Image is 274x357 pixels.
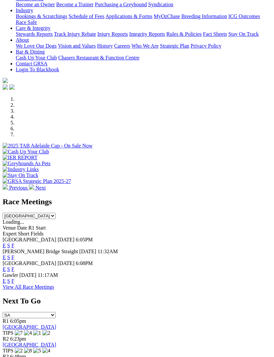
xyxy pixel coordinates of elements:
span: 6:05PM [76,237,93,242]
a: S [7,278,10,284]
h2: Next To Go [3,297,271,305]
span: 11:32AM [98,249,118,254]
img: Cash Up Your Club [3,149,49,155]
img: Stay On Track [3,172,38,178]
span: R2 [3,336,9,342]
img: 4 [42,348,50,354]
span: 6:08PM [76,260,93,266]
img: 7 [15,330,23,336]
div: Bar & Dining [16,55,271,61]
span: Date [17,225,27,231]
img: chevron-left-pager-white.svg [3,184,8,190]
span: Short [18,231,30,236]
span: TIPS [3,330,13,336]
a: Become an Owner [16,2,55,7]
span: 11:17AM [38,272,58,278]
span: 6:05pm [10,318,26,324]
img: Greyhounds As Pets [3,161,51,167]
a: Race Safe [16,19,37,25]
a: [GEOGRAPHIC_DATA] [3,324,56,330]
a: F [11,243,14,248]
a: E [3,266,6,272]
span: Fields [31,231,43,236]
a: Next [29,185,46,190]
span: Gawler [3,272,18,278]
span: Previous [9,185,28,190]
span: R1 Start [28,225,46,231]
a: We Love Our Dogs [16,43,57,49]
a: MyOzChase [154,13,180,19]
span: TIPS [3,348,13,353]
a: E [3,255,6,260]
a: Syndication [148,2,173,7]
a: Applications & Forms [105,13,152,19]
a: Bar & Dining [16,49,45,55]
span: 6:23pm [10,336,26,342]
a: E [3,243,6,248]
a: Previous [3,185,29,190]
a: Breeding Information [181,13,227,19]
div: About [16,43,271,49]
a: Industry [16,8,33,13]
a: Schedule of Fees [68,13,104,19]
a: Injury Reports [97,31,128,37]
a: F [11,278,14,284]
div: Care & Integrity [16,31,271,37]
img: 5 [33,348,41,354]
a: Stay On Track [228,31,259,37]
a: Chasers Restaurant & Function Centre [58,55,139,60]
img: facebook.svg [3,84,8,90]
a: Rules & Policies [166,31,202,37]
span: [PERSON_NAME] Bridge Straight [3,249,78,254]
span: Expert [3,231,17,236]
img: Industry Links [3,167,39,172]
a: Care & Integrity [16,25,51,31]
a: Careers [114,43,130,49]
span: [DATE] [19,272,36,278]
a: S [7,243,10,248]
span: [DATE] [57,237,75,242]
span: [DATE] [57,260,75,266]
div: Get Involved [16,2,271,8]
a: Who We Are [131,43,159,49]
a: S [7,266,10,272]
span: [DATE] [79,249,96,254]
h2: Race Meetings [3,197,271,206]
img: GRSA Strategic Plan 2025-27 [3,178,71,184]
a: [GEOGRAPHIC_DATA] [3,342,56,347]
img: 1 [33,330,41,336]
a: Become a Trainer [56,2,94,7]
img: 8 [24,348,32,354]
img: twitter.svg [9,84,14,90]
span: Next [35,185,46,190]
a: Cash Up Your Club [16,55,57,60]
a: S [7,255,10,260]
img: IER REPORT [3,155,37,161]
a: Stewards Reports [16,31,53,37]
a: View All Race Meetings [3,284,54,290]
a: Fact Sheets [203,31,227,37]
a: Privacy Policy [191,43,221,49]
a: Contact GRSA [16,61,47,66]
img: 2 [42,330,50,336]
img: chevron-right-pager-white.svg [29,184,34,190]
img: 2 [15,348,23,354]
span: [GEOGRAPHIC_DATA] [3,237,56,242]
a: F [11,255,14,260]
a: Strategic Plan [160,43,189,49]
span: Venue [3,225,16,231]
span: [GEOGRAPHIC_DATA] [3,260,56,266]
a: F [11,266,14,272]
a: Login To Blackbook [16,67,59,72]
a: Purchasing a Greyhound [95,2,147,7]
div: Industry [16,13,271,25]
img: 4 [24,330,32,336]
img: 2025 TAB Adelaide Cup - On Sale Now [3,143,93,149]
span: R1 [3,318,9,324]
a: Vision and Values [58,43,96,49]
a: Bookings & Scratchings [16,13,67,19]
img: logo-grsa-white.png [3,78,8,83]
a: About [16,37,29,43]
a: ICG Outcomes [228,13,260,19]
a: E [3,278,6,284]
